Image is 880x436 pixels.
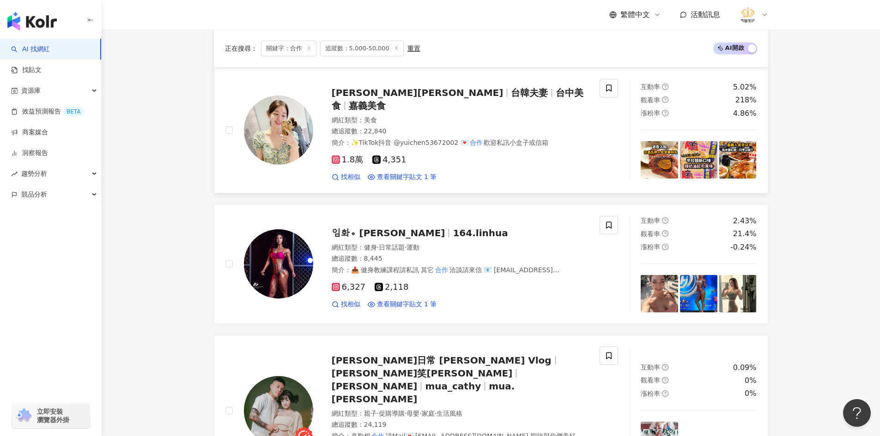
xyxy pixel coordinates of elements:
[379,410,405,417] span: 促購導購
[641,243,660,251] span: 漲粉率
[332,265,559,282] span: 簡介 ：
[407,45,420,52] div: 重置
[332,254,589,263] div: 總追蹤數 ： 8,445
[332,409,589,418] div: 網紅類型 ：
[641,83,660,90] span: 互動率
[332,420,589,430] div: 總追蹤數 ： 24,119
[662,217,668,224] span: question-circle
[351,266,434,274] span: 📥 健身教練課程請私訊 其它
[364,244,377,251] span: 健身
[641,96,660,104] span: 觀看率
[214,204,768,324] a: KOL Avatar임화。[PERSON_NAME]164.linhua網紅類型：健身·日常話題·運動總追蹤數：8,445簡介：📥 健身教練課程請私訊 其它合作洽談請來信 📧 [EMAIL...
[364,116,377,124] span: 美食
[662,110,668,116] span: question-circle
[332,173,360,182] a: 找相似
[21,184,47,205] span: 競品分析
[745,376,756,386] div: 0%
[332,227,445,239] span: 임화。[PERSON_NAME]
[11,66,42,75] a: 找貼文
[332,87,584,111] span: 台中美食
[11,107,84,116] a: 效益預測報告BETA
[484,139,548,146] span: 歡迎私訊小盒子或信箱
[332,300,360,309] a: 找相似
[377,410,379,417] span: ·
[662,390,668,397] span: question-circle
[662,377,668,383] span: question-circle
[733,229,757,239] div: 21.4%
[733,82,757,92] div: 5.02%
[641,376,660,384] span: 觀看率
[11,149,48,158] a: 洞察報告
[733,216,757,226] div: 2.43%
[225,45,257,52] span: 正在搜尋 ：
[511,87,548,98] span: 台韓夫妻
[37,407,69,424] span: 立即安裝 瀏覽器外掛
[372,155,407,165] span: 4,351
[375,282,409,292] span: 2,118
[349,100,386,111] span: 嘉義美食
[641,364,660,371] span: 互動率
[641,230,660,238] span: 觀看率
[422,410,435,417] span: 家庭
[733,108,757,119] div: 4.86%
[12,403,90,428] a: chrome extension立即安裝 瀏覽器外掛
[332,87,504,98] span: [PERSON_NAME][PERSON_NAME]
[680,141,717,179] img: post-image
[21,80,41,101] span: 資源庫
[662,84,668,90] span: question-circle
[405,244,407,251] span: ·
[377,173,437,182] span: 查看關鍵字貼文 1 筆
[332,368,513,379] span: [PERSON_NAME]笑[PERSON_NAME]
[843,399,871,427] iframe: Help Scout Beacon - Open
[332,155,364,165] span: 1.8萬
[620,10,650,20] span: 繁體中文
[434,265,449,275] mark: 合作
[332,282,366,292] span: 6,327
[332,381,418,392] span: [PERSON_NAME]
[730,242,757,252] div: -0.24%
[244,96,313,165] img: KOL Avatar
[332,127,589,136] div: 總追蹤數 ： 22,840
[733,363,757,373] div: 0.09%
[680,275,717,312] img: post-image
[468,137,484,148] mark: 合作
[405,410,407,417] span: ·
[377,244,379,251] span: ·
[662,244,668,250] span: question-circle
[332,355,552,366] span: [PERSON_NAME]日常 [PERSON_NAME] Vlog
[332,381,515,405] span: mua.[PERSON_NAME]
[320,41,404,56] span: 追蹤數：5,000-50,000
[341,173,360,182] span: 找相似
[214,67,768,193] a: KOL Avatar[PERSON_NAME][PERSON_NAME]台韓夫妻台中美食嘉義美食網紅類型：美食總追蹤數：22,840簡介：✨TikTok抖音 @yuichen53672002 💌...
[641,217,660,224] span: 互動率
[332,116,589,125] div: 網紅類型 ：
[407,410,419,417] span: 母嬰
[419,410,421,417] span: ·
[11,45,50,54] a: searchAI 找網紅
[739,6,757,24] img: %E6%B3%95%E5%96%AC%E9%86%AB%E7%BE%8E%E8%A8%BA%E6%89%80_LOGO%20.png
[21,163,47,184] span: 趨勢分析
[662,230,668,237] span: question-circle
[15,408,33,423] img: chrome extension
[719,141,757,179] img: post-image
[691,10,720,19] span: 活動訊息
[244,229,313,299] img: KOL Avatar
[735,95,757,105] div: 218%
[662,364,668,370] span: question-circle
[641,275,678,312] img: post-image
[641,109,660,117] span: 漲粉率
[662,96,668,103] span: question-circle
[379,244,405,251] span: 日常話題
[377,300,437,309] span: 查看關鍵字貼文 1 筆
[368,300,437,309] a: 查看關鍵字貼文 1 筆
[332,243,589,252] div: 網紅類型 ：
[641,390,660,397] span: 漲粉率
[11,171,18,177] span: rise
[364,410,377,417] span: 親子
[745,388,756,399] div: 0%
[7,12,57,30] img: logo
[368,173,437,182] a: 查看關鍵字貼文 1 筆
[11,128,48,137] a: 商案媒合
[453,227,508,239] span: 164.linhua
[425,381,481,392] span: mua_cathy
